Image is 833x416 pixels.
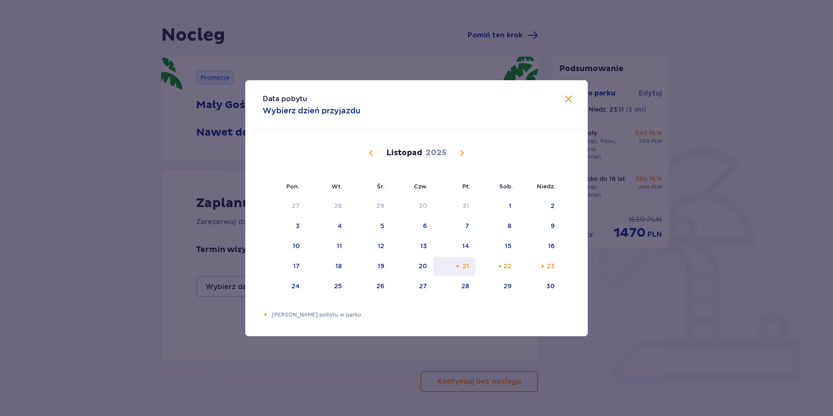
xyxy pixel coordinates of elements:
[306,277,348,296] td: 25
[348,257,390,276] td: 19
[433,257,475,276] td: 21
[348,277,390,296] td: 26
[263,94,307,104] p: Data pobytu
[390,257,433,276] td: 20
[263,312,268,317] div: Pomarańczowa kropka
[263,197,306,216] td: 27
[386,148,422,158] p: Listopad
[390,237,433,256] td: 13
[499,183,513,190] small: Sob.
[504,262,511,270] div: 22
[378,262,384,270] div: 19
[546,282,555,290] div: 30
[419,201,427,210] div: 30
[348,237,390,256] td: 12
[376,201,384,210] div: 29
[433,197,475,216] td: 31
[377,183,385,190] small: Śr.
[366,148,376,158] button: Poprzedni miesiąc
[475,257,518,276] td: 22
[475,197,518,216] td: 1
[348,217,390,236] td: 5
[272,311,570,319] p: [PERSON_NAME] pobytu w parku
[497,263,503,269] div: Pomarańczowa kropka
[419,282,427,290] div: 27
[390,277,433,296] td: 27
[292,201,300,210] div: 27
[509,201,511,210] div: 1
[518,277,561,296] td: 30
[332,183,342,190] small: Wt.
[551,201,555,210] div: 2
[306,197,348,216] td: 28
[293,242,300,250] div: 10
[263,237,306,256] td: 10
[433,237,475,256] td: 14
[505,242,511,250] div: 15
[423,222,427,230] div: 6
[433,217,475,236] td: 7
[263,217,306,236] td: 3
[462,183,470,190] small: Pt.
[296,222,300,230] div: 3
[263,257,306,276] td: 17
[463,262,469,270] div: 21
[537,183,555,190] small: Niedz.
[414,183,427,190] small: Czw.
[306,217,348,236] td: 4
[378,242,384,250] div: 12
[461,282,469,290] div: 28
[390,217,433,236] td: 6
[335,262,342,270] div: 18
[518,217,561,236] td: 9
[263,106,360,116] p: Wybierz dzień przyjazdu
[433,277,475,296] td: 28
[286,183,299,190] small: Pon.
[462,242,469,250] div: 14
[291,282,300,290] div: 24
[376,282,384,290] div: 26
[390,197,433,216] td: 30
[338,222,342,230] div: 4
[306,257,348,276] td: 18
[348,197,390,216] td: 29
[455,263,461,269] div: Pomarańczowa kropka
[293,262,300,270] div: 17
[475,217,518,236] td: 8
[337,242,342,250] div: 11
[306,237,348,256] td: 11
[518,197,561,216] td: 2
[540,263,545,269] div: Pomarańczowa kropka
[508,222,511,230] div: 8
[518,257,561,276] td: 23
[475,237,518,256] td: 15
[420,242,427,250] div: 13
[457,148,467,158] button: Następny miesiąc
[465,222,469,230] div: 7
[380,222,384,230] div: 5
[547,262,555,270] div: 23
[563,94,574,105] button: Zamknij
[426,148,447,158] p: 2025
[334,282,342,290] div: 25
[504,282,511,290] div: 29
[475,277,518,296] td: 29
[463,201,469,210] div: 31
[518,237,561,256] td: 16
[263,277,306,296] td: 24
[551,222,555,230] div: 9
[548,242,555,250] div: 16
[419,262,427,270] div: 20
[334,201,342,210] div: 28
